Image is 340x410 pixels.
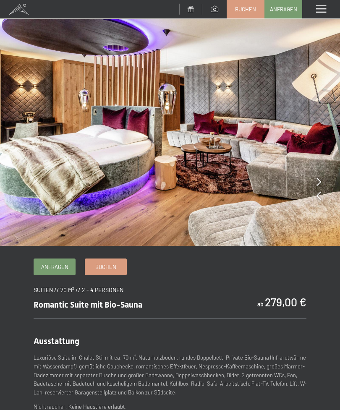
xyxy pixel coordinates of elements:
span: Ausstattung [34,336,79,346]
a: Anfragen [265,0,302,18]
span: Anfragen [270,5,297,13]
span: Anfragen [41,263,68,271]
span: Buchen [95,263,116,271]
b: 279,00 € [265,295,306,308]
a: Buchen [227,0,264,18]
span: Buchen [235,5,256,13]
span: Romantic Suite mit Bio-Sauna [34,300,142,310]
a: Buchen [85,259,126,275]
span: Suiten // 70 m² // 2 - 4 Personen [34,286,123,293]
span: ab [257,300,264,308]
p: Luxuriöse Suite im Chalet Stil mit ca. 70 m², Naturholzboden, rundes Doppelbett, Private Bio-Saun... [34,353,306,397]
a: Anfragen [34,259,75,275]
